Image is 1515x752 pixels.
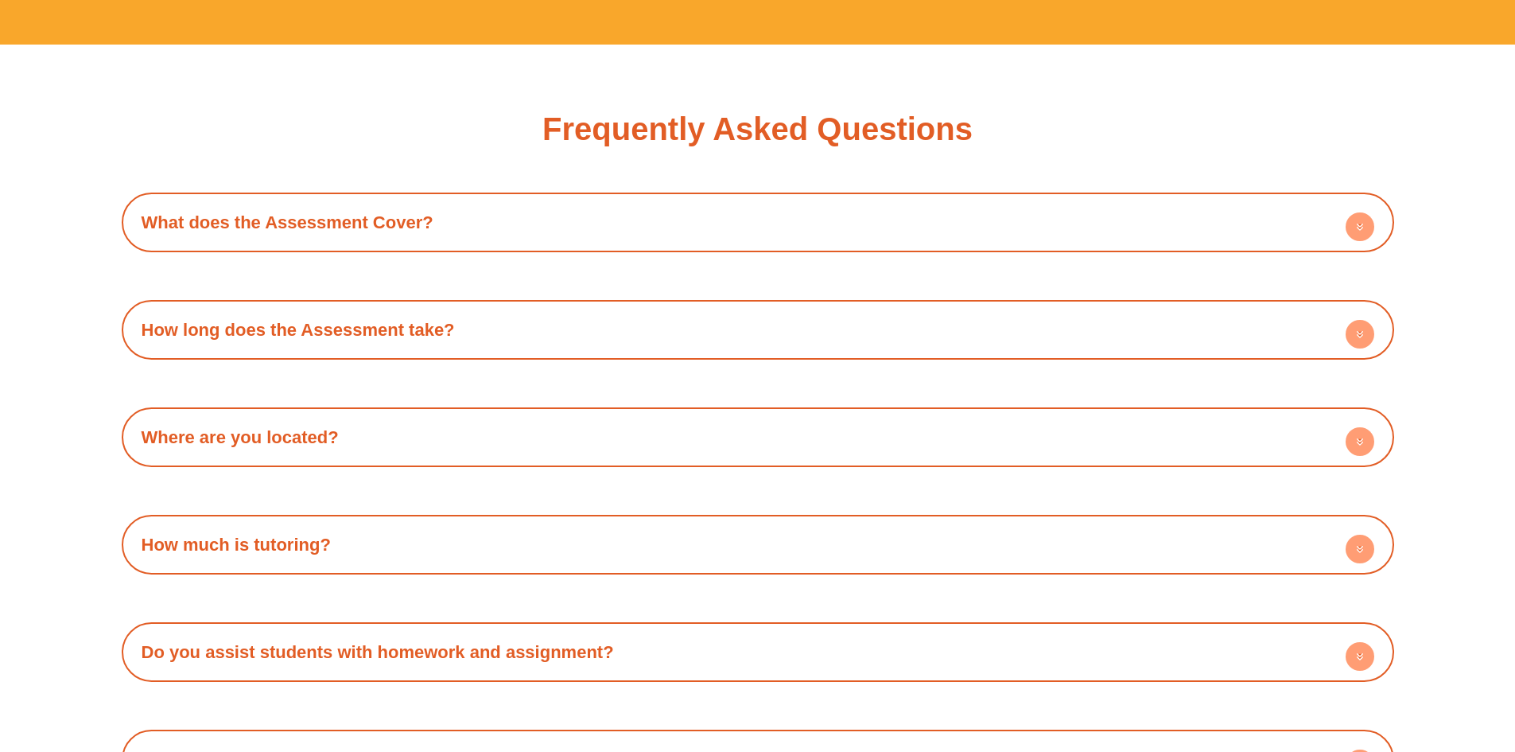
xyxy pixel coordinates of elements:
h3: Frequently Asked Questions [542,113,973,145]
a: How much is tutoring? [142,535,331,555]
a: Do you assist students with homework and assignment? [142,642,614,662]
h4: What does the Assessment Cover? [130,201,1386,244]
a: How long does the Assessment take? [142,320,455,340]
iframe: Chat Widget [1250,572,1515,752]
h4: Do you assist students with homework and assignment? [130,630,1386,674]
a: Where are you located? [142,427,339,447]
a: What does the Assessment Cover? [142,212,433,232]
div: How much is tutoring? [130,523,1386,567]
div: How long does the Assessment take? [130,308,1386,352]
h4: Where are you located? [130,415,1386,459]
